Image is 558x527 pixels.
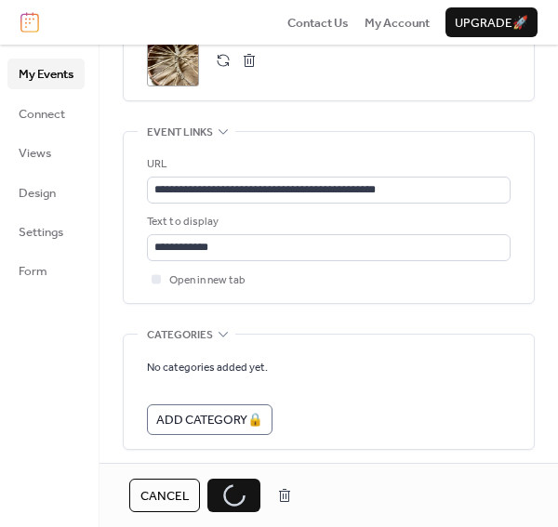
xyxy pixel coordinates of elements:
[7,217,85,246] a: Settings
[365,14,430,33] span: My Account
[7,256,85,285] a: Form
[287,13,349,32] a: Contact Us
[147,213,507,231] div: Text to display
[169,271,246,290] span: Open in new tab
[7,99,85,128] a: Connect
[19,105,65,124] span: Connect
[19,144,51,163] span: Views
[287,14,349,33] span: Contact Us
[147,34,199,86] div: ;
[147,326,213,345] span: Categories
[19,262,47,281] span: Form
[147,155,507,174] div: URL
[7,59,85,88] a: My Events
[147,359,268,377] span: No categories added yet.
[455,14,528,33] span: Upgrade 🚀
[19,223,63,242] span: Settings
[129,479,200,512] button: Cancel
[365,13,430,32] a: My Account
[147,124,213,142] span: Event links
[20,12,39,33] img: logo
[19,65,73,84] span: My Events
[7,178,85,207] a: Design
[445,7,538,37] button: Upgrade🚀
[140,487,189,506] span: Cancel
[19,184,56,203] span: Design
[7,138,85,167] a: Views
